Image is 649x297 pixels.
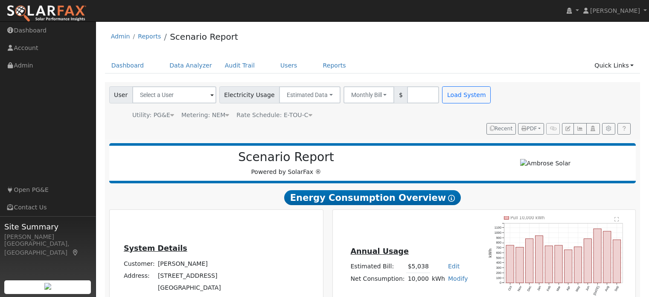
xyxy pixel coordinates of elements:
h2: Scenario Report [118,150,454,165]
button: Load System [442,86,491,103]
rect: onclick="" [545,246,553,283]
text: Aug [605,285,611,292]
a: Users [274,58,304,74]
u: System Details [124,244,187,253]
div: Metering: NEM [181,111,229,120]
text:  [615,217,620,222]
a: Dashboard [105,58,151,74]
td: Net Consumption: [349,273,406,285]
td: kWh [430,273,446,285]
text: 600 [496,251,501,255]
a: Audit Trail [218,58,261,74]
text: May [575,285,581,292]
button: Recent [486,123,516,135]
text: 200 [496,271,501,275]
div: Utility: PG&E [132,111,174,120]
a: Data Analyzer [163,58,218,74]
rect: onclick="" [555,245,563,283]
text: 300 [496,266,501,270]
text: [DATE] [593,285,601,296]
u: Annual Usage [350,247,408,256]
span: $ [394,86,407,103]
text: Sep [614,285,620,292]
td: [STREET_ADDRESS] [156,270,222,282]
td: 10,000 [406,273,430,285]
a: Admin [111,33,130,40]
text: 500 [496,256,501,260]
div: Powered by SolarFax ® [114,150,459,176]
span: Site Summary [4,221,91,232]
a: Modify [448,275,468,282]
text: 100 [496,276,501,280]
text: Feb [546,285,552,292]
span: PDF [521,126,537,132]
div: [PERSON_NAME] [4,232,91,241]
a: Reports [317,58,352,74]
img: Ambrose Solar [520,159,571,168]
a: Scenario Report [170,32,238,42]
button: Monthly Bill [343,86,395,103]
button: Login As [586,123,600,135]
button: Estimated Data [279,86,341,103]
text: 800 [496,241,501,244]
text: 1000 [495,231,501,235]
rect: onclick="" [614,240,621,283]
text: Jan [536,285,542,292]
span: Electricity Usage [219,86,279,103]
td: [PERSON_NAME] [156,258,222,270]
td: [GEOGRAPHIC_DATA] [156,282,222,294]
text: 900 [496,235,501,239]
text: Nov [517,285,523,292]
rect: onclick="" [604,231,611,283]
td: Address: [122,270,156,282]
rect: onclick="" [516,247,524,283]
img: retrieve [44,283,51,290]
a: Map [72,249,79,256]
text: 700 [496,246,501,250]
text: 400 [496,261,501,265]
button: Edit User [562,123,574,135]
span: User [109,86,133,103]
rect: onclick="" [506,245,514,283]
a: Help Link [617,123,631,135]
text: Dec [527,285,533,292]
text: Apr [566,285,571,291]
rect: onclick="" [526,238,533,283]
rect: onclick="" [594,229,602,283]
button: Multi-Series Graph [573,123,587,135]
td: Customer: [122,258,156,270]
rect: onclick="" [574,247,582,283]
rect: onclick="" [584,238,592,283]
text: Jun [585,285,591,292]
span: Energy Consumption Overview [284,190,461,206]
span: Alias: None [236,112,312,118]
button: PDF [518,123,544,135]
div: [GEOGRAPHIC_DATA], [GEOGRAPHIC_DATA] [4,239,91,257]
text: Mar [556,285,562,292]
rect: onclick="" [565,250,573,283]
text: 1100 [495,226,501,229]
a: Edit [448,263,460,270]
span: [PERSON_NAME] [590,7,640,14]
a: Reports [138,33,161,40]
text: 0 [500,281,501,285]
td: Estimated Bill: [349,261,406,273]
i: Show Help [448,195,455,202]
text: kWh [489,248,493,258]
td: $5,038 [406,261,430,273]
a: Quick Links [588,58,640,74]
img: SolarFax [6,5,87,23]
button: Settings [602,123,615,135]
text: Oct [507,285,513,291]
rect: onclick="" [535,235,543,283]
input: Select a User [132,86,216,103]
text: Pull 10,000 kWh [511,215,545,220]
